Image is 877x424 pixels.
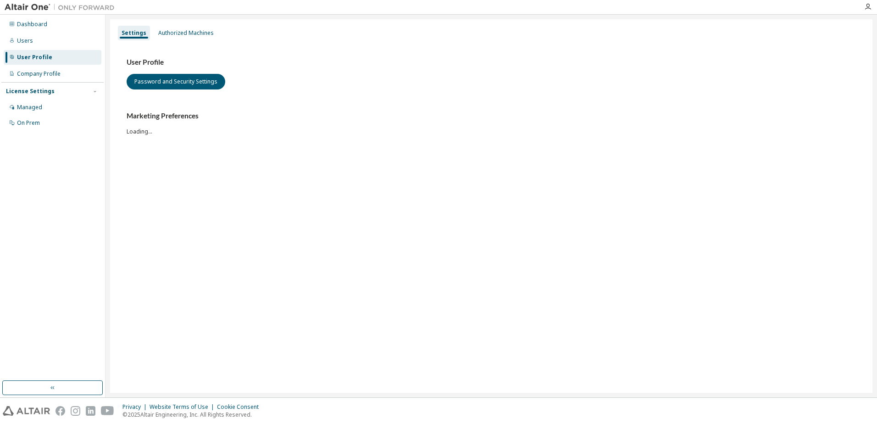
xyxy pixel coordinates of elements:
img: altair_logo.svg [3,406,50,416]
div: On Prem [17,119,40,127]
h3: User Profile [127,58,856,67]
p: © 2025 Altair Engineering, Inc. All Rights Reserved. [122,411,264,418]
button: Password and Security Settings [127,74,225,89]
div: Dashboard [17,21,47,28]
img: Altair One [5,3,119,12]
div: Users [17,37,33,45]
div: Cookie Consent [217,403,264,411]
div: Authorized Machines [158,29,214,37]
div: License Settings [6,88,55,95]
div: Privacy [122,403,150,411]
h3: Marketing Preferences [127,112,856,121]
img: linkedin.svg [86,406,95,416]
img: instagram.svg [71,406,80,416]
div: User Profile [17,54,52,61]
div: Managed [17,104,42,111]
img: youtube.svg [101,406,114,416]
div: Loading... [127,112,856,135]
img: facebook.svg [56,406,65,416]
div: Settings [122,29,146,37]
div: Website Terms of Use [150,403,217,411]
div: Company Profile [17,70,61,78]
